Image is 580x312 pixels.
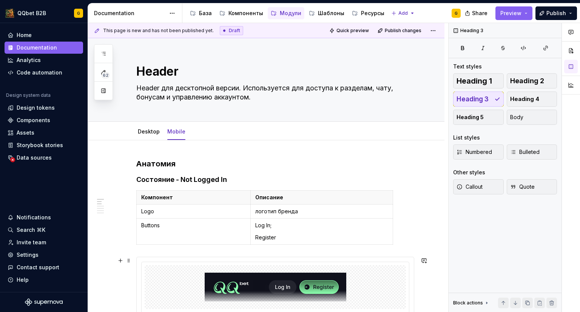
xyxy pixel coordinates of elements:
[507,73,557,88] button: Heading 2
[135,82,413,103] textarea: Header для десктопной версии. Используется для доступа к разделам, чату, бонусам и управлению акк...
[453,144,504,160] button: Numbered
[187,7,215,19] a: База
[5,127,83,139] a: Assets
[507,110,557,125] button: Body
[136,158,414,169] h3: Анатомия
[280,9,301,17] div: Модули
[5,261,83,273] button: Contact support
[6,92,51,98] div: Design system data
[17,239,46,246] div: Invite team
[167,128,185,135] a: Mobile
[453,110,504,125] button: Heading 5
[318,9,344,17] div: Шаблоны
[510,95,539,103] span: Heading 4
[507,92,557,107] button: Heading 4
[77,10,80,16] div: G
[453,179,504,194] button: Callout
[5,29,83,41] a: Home
[5,42,83,54] a: Documentation
[453,169,485,176] div: Other styles
[229,28,240,34] span: Draft
[17,226,45,234] div: Search ⌘K
[268,7,304,19] a: Модули
[453,63,482,70] div: Text styles
[187,6,387,21] div: Page tree
[510,148,540,156] span: Bulleted
[510,113,523,121] span: Body
[5,224,83,236] button: Search ⌘K
[94,9,165,17] div: Documentation
[361,9,384,17] div: Ресурсы
[336,28,369,34] span: Quick preview
[546,9,566,17] span: Publish
[17,44,57,51] div: Documentation
[5,236,83,248] a: Invite team
[461,6,492,20] button: Share
[17,104,55,112] div: Design tokens
[17,154,52,161] div: Data sources
[164,123,188,139] div: Mobile
[136,175,227,183] strong: Состояние - Not Logged In
[17,251,39,259] div: Settings
[255,222,388,229] p: Log In;
[141,208,246,215] p: Logo
[349,7,387,19] a: Ресурсы
[17,214,51,221] div: Notifications
[25,298,63,306] svg: Supernova Logo
[327,25,372,36] button: Quick preview
[255,234,388,241] p: Register
[453,134,480,141] div: List styles
[17,276,29,284] div: Help
[535,6,577,20] button: Publish
[5,67,83,79] a: Code automation
[453,73,504,88] button: Heading 1
[2,5,86,21] button: QQbet B2BG
[453,298,490,308] div: Block actions
[495,6,532,20] button: Preview
[510,77,544,85] span: Heading 2
[141,194,246,201] p: Компонент
[103,28,214,34] span: This page is new and has not been published yet.
[255,194,388,201] p: Описание
[255,208,388,215] p: логотип бренда
[5,139,83,151] a: Storybook stories
[472,9,487,17] span: Share
[17,141,63,149] div: Storybook stories
[457,148,492,156] span: Numbered
[5,152,83,164] a: Data sources
[138,128,160,135] a: Desktop
[135,62,413,81] textarea: Header
[216,7,266,19] a: Компоненты
[228,9,263,17] div: Компоненты
[17,69,62,76] div: Code automation
[375,25,425,36] button: Publish changes
[17,116,50,124] div: Components
[135,123,163,139] div: Desktop
[398,10,408,16] span: Add
[457,77,492,85] span: Heading 1
[306,7,347,19] a: Шаблоны
[5,274,83,286] button: Help
[141,222,246,229] p: Buttons
[457,113,484,121] span: Heading 5
[453,300,483,306] div: Block actions
[5,102,83,114] a: Design tokens
[199,9,212,17] div: База
[507,179,557,194] button: Quote
[385,28,421,34] span: Publish changes
[500,9,521,17] span: Preview
[5,249,83,261] a: Settings
[389,8,417,19] button: Add
[5,211,83,224] button: Notifications
[5,114,83,126] a: Components
[457,183,483,191] span: Callout
[17,9,46,17] div: QQbet B2B
[17,129,34,137] div: Assets
[102,72,110,78] span: 62
[5,9,14,18] img: 491028fe-7948-47f3-9fb2-82dab60b8b20.png
[17,264,59,271] div: Contact support
[5,54,83,66] a: Analytics
[17,56,41,64] div: Analytics
[17,31,32,39] div: Home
